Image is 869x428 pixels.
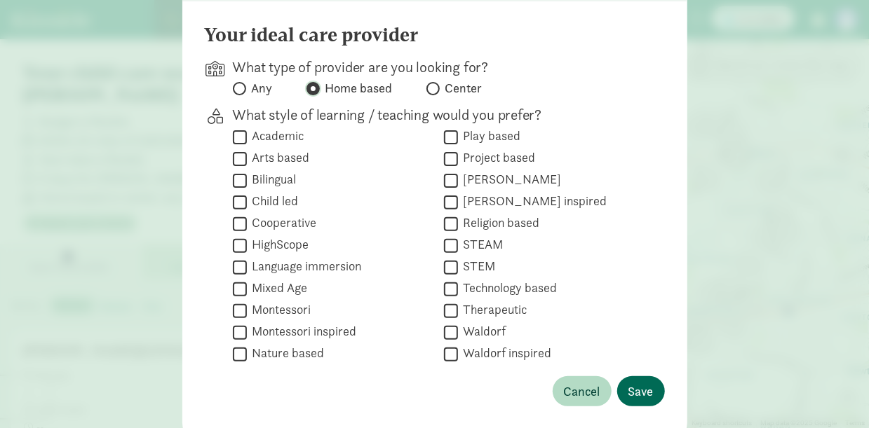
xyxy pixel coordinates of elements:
[458,127,521,144] label: Play based
[458,193,607,209] label: [PERSON_NAME] inspired
[458,171,562,188] label: [PERSON_NAME]
[458,323,506,340] label: Waldorf
[247,279,308,296] label: Mixed Age
[628,382,654,401] span: Save
[252,80,273,97] span: Any
[247,323,357,340] label: Montessori inspired
[247,214,317,231] label: Cooperative
[247,301,311,318] label: Montessori
[458,301,527,318] label: Therapeutic
[458,236,504,253] label: STEAM
[247,127,304,144] label: Academic
[205,24,419,46] h4: Your ideal care provider
[233,57,642,77] p: What type of provider are you looking for?
[233,105,642,125] p: What style of learning / teaching would you prefer?
[247,193,299,209] label: Child led
[247,149,310,166] label: Arts based
[247,345,325,361] label: Nature based
[458,345,552,361] label: Waldorf inspired
[458,149,536,166] label: Project based
[247,171,297,188] label: Bilingual
[458,279,558,296] label: Technology based
[553,376,612,406] button: Cancel
[458,258,496,275] label: STEM
[458,214,540,231] label: Religion based
[617,376,665,406] button: Save
[564,382,600,401] span: Cancel
[247,236,309,253] label: HighScope
[325,80,393,97] span: Home based
[247,258,362,275] label: Language immersion
[445,80,483,97] span: Center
